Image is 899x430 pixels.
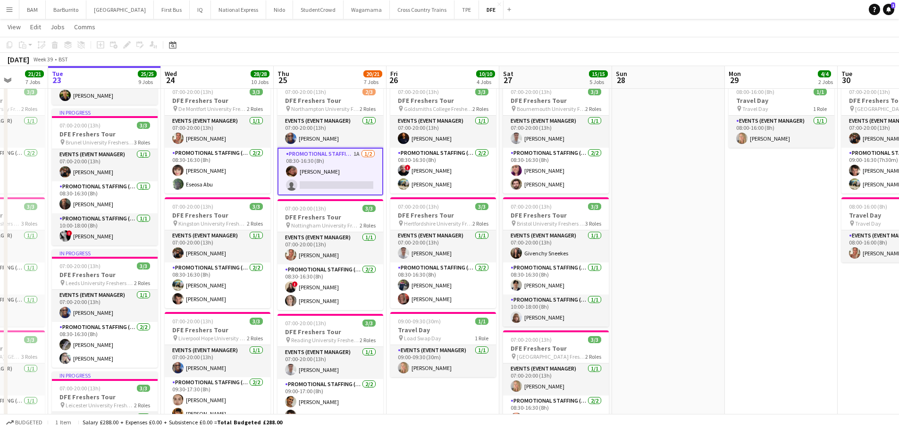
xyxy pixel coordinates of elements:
span: 2 Roles [247,105,263,112]
span: Comms [74,23,95,31]
app-card-role: Events (Event Manager)1/107:00-20:00 (13h)[PERSON_NAME] [390,230,496,262]
h3: DFE Freshers Tour [390,211,496,219]
app-job-card: In progress07:00-20:00 (13h)3/3DFE Freshers Tour Leeds University Freshers Fair2 RolesEvents (Eve... [52,249,158,368]
div: 5 Jobs [589,78,607,85]
span: Budgeted [15,419,42,426]
span: 3/3 [362,205,376,212]
span: 1/1 [475,318,488,325]
span: View [8,23,21,31]
app-card-role: Promotional Staffing (Brand Ambassadors)2/208:30-16:30 (8h)![PERSON_NAME][PERSON_NAME] [277,264,383,310]
button: IQ [190,0,211,19]
button: BarBurrito [46,0,86,19]
app-job-card: 07:00-20:00 (13h)3/3DFE Freshers Tour Liverpool Hope University Freshers Fair2 RolesEvents (Event... [165,312,270,423]
app-card-role: Events (Event Manager)1/107:00-20:00 (13h)[PERSON_NAME] [165,230,270,262]
span: 25/25 [138,70,157,77]
span: 07:00-20:00 (13h) [849,88,890,95]
span: Tue [841,69,852,78]
span: Load Swap Day [404,335,441,342]
div: In progress07:00-20:00 (13h)3/3DFE Freshers Tour Brunel University Freshers Fair3 RolesEvents (Ev... [52,109,158,245]
app-card-role: Events (Event Manager)1/107:00-20:00 (13h)[PERSON_NAME] [277,232,383,264]
app-card-role: Promotional Staffing (Brand Ambassadors)1/110:00-18:00 (8h)[PERSON_NAME] [503,295,609,327]
span: 2 Roles [21,105,37,112]
span: 3/3 [137,262,150,270]
span: 2 Roles [360,337,376,344]
span: Brunel University Freshers Fair [66,139,134,146]
app-job-card: 07:00-20:00 (13h)3/3DFE Freshers Tour Kingston University Freshers Fair2 RolesEvents (Event Manag... [165,197,270,308]
span: 2 Roles [472,220,488,227]
span: 3/3 [588,203,601,210]
span: 07:00-20:00 (13h) [59,385,101,392]
h3: DFE Freshers Tour [277,96,383,105]
app-card-role: Events (Event Manager)1/107:00-20:00 (13h)[PERSON_NAME] [277,116,383,148]
button: StudentCrowd [293,0,344,19]
span: 27 [502,75,513,85]
button: TPE [454,0,479,19]
div: 09:00-09:30 (30m)1/1Travel Day Load Swap Day1 RoleEvents (Event Manager)1/109:00-09:30 (30m)[PERS... [390,312,496,377]
button: BAM [19,0,46,19]
span: 1 item [52,419,75,426]
h3: DFE Freshers Tour [52,393,158,401]
span: 3 Roles [585,220,601,227]
span: Thu [277,69,289,78]
span: 3 Roles [21,353,37,360]
span: Reading University Freshers Fair [291,337,360,344]
span: 1 Role [813,105,827,112]
button: Nido [266,0,293,19]
span: Travel Day [742,105,768,112]
app-card-role: Promotional Staffing (Brand Ambassadors)1/108:30-16:30 (8h)[PERSON_NAME] [52,181,158,213]
span: Week 39 [31,56,55,63]
app-job-card: 07:00-20:00 (13h)3/3DFE Freshers Tour Reading University Freshers Fair2 RolesEvents (Event Manage... [277,314,383,425]
app-card-role: Events (Event Manager)1/107:00-20:00 (13h)[PERSON_NAME] [503,363,609,396]
div: In progress [52,249,158,257]
app-card-role: Events (Event Manager)1/107:00-20:00 (13h)[PERSON_NAME] [503,116,609,148]
span: 1 [891,2,895,8]
span: 2 Roles [472,105,488,112]
app-card-role: Events (Event Manager)1/107:00-20:00 (13h)[PERSON_NAME] [52,290,158,322]
app-card-role: Events (Event Manager)1/107:00-20:00 (13h)[PERSON_NAME] [165,116,270,148]
h3: DFE Freshers Tour [277,328,383,336]
span: 21/21 [25,70,44,77]
span: 07:00-20:00 (13h) [398,88,439,95]
div: 07:00-20:00 (13h)3/3DFE Freshers Tour Hertfordshire University Freshers Fair2 RolesEvents (Event ... [390,197,496,308]
span: 1 Role [475,335,488,342]
span: 3/3 [24,203,37,210]
span: 20/21 [363,70,382,77]
h3: DFE Freshers Tour [503,344,609,353]
app-card-role: Promotional Staffing (Brand Ambassadors)1/110:30-16:30 (6h)[PERSON_NAME] [52,73,158,105]
app-card-role: Promotional Staffing (Brand Ambassadors)1/108:30-16:30 (8h)[PERSON_NAME] [503,262,609,295]
app-card-role: Events (Event Manager)1/107:00-20:00 (13h)Givenchy Sneekes [503,230,609,262]
span: 3/3 [362,320,376,327]
span: 2 Roles [360,222,376,229]
button: Budgeted [5,417,44,428]
span: 15/15 [589,70,608,77]
span: 3/3 [588,336,601,343]
span: Liverpool Hope University Freshers Fair [178,335,247,342]
app-card-role: Promotional Staffing (Brand Ambassadors)2/209:00-17:00 (8h)[PERSON_NAME][PERSON_NAME] [277,379,383,425]
app-job-card: 07:00-20:00 (13h)3/3DFE Freshers Tour De Montfort University Freshers Fair2 RolesEvents (Event Ma... [165,83,270,194]
span: 2 Roles [360,105,376,112]
span: 3/3 [475,88,488,95]
span: ! [67,230,72,236]
span: 3/3 [24,88,37,95]
app-job-card: 07:00-20:00 (13h)3/3DFE Freshers Tour Bournemouth University Freshers Fair2 RolesEvents (Event Ma... [503,83,609,194]
span: 2 Roles [134,402,150,409]
span: Hertfordshire University Freshers Fair [404,220,472,227]
h3: DFE Freshers Tour [277,213,383,221]
div: 2 Jobs [818,78,833,85]
span: 08:00-16:00 (8h) [849,203,887,210]
span: 2/3 [362,88,376,95]
span: 28/28 [251,70,269,77]
span: 3/3 [137,385,150,392]
span: Edit [30,23,41,31]
a: Comms [70,21,99,33]
span: Leicester University Freshers Fair [66,402,134,409]
span: Jobs [50,23,65,31]
app-card-role: Promotional Staffing (Brand Ambassadors)2/208:30-16:30 (8h)[PERSON_NAME][PERSON_NAME] [503,148,609,194]
button: Wagamama [344,0,390,19]
app-card-role: Events (Event Manager)1/107:00-20:00 (13h)[PERSON_NAME] [165,345,270,377]
span: Nottingham University Freshers Fair [291,222,360,229]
